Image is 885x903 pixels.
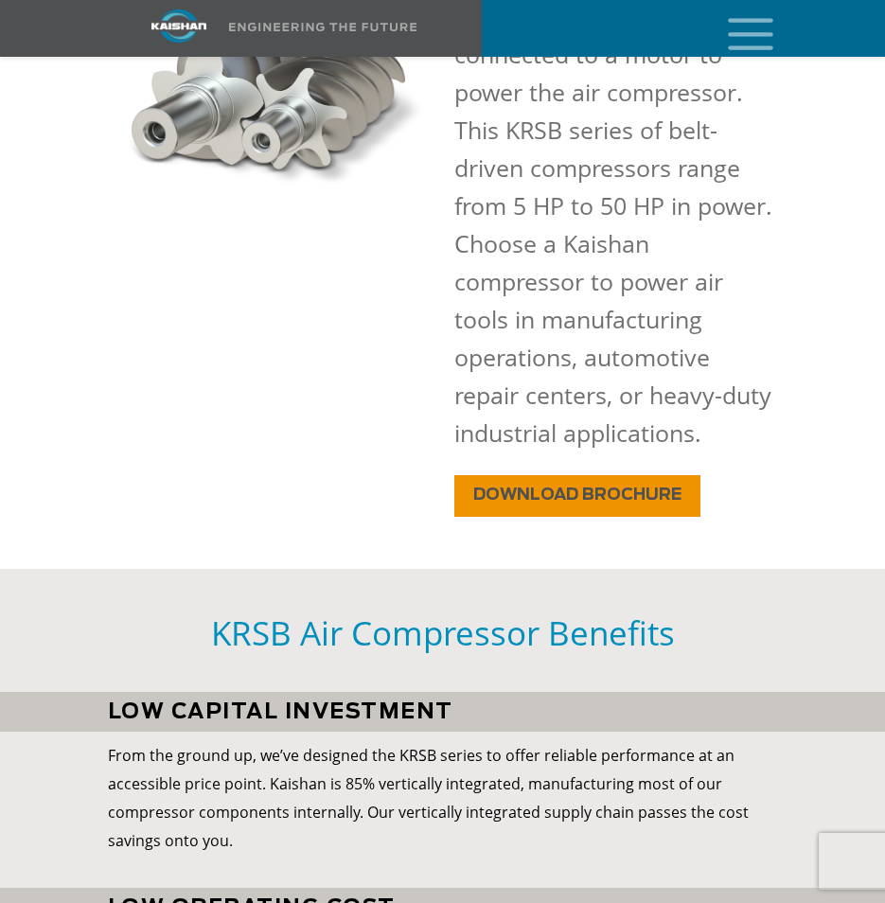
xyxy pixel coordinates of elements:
[229,23,416,31] img: Engineering the future
[720,12,752,44] a: mobile menu
[473,487,681,503] span: DOWNLOAD BROCHURE
[119,611,767,654] h5: KRSB Air Compressor Benefits
[108,697,778,727] h5: Low Capital Investment
[454,475,700,517] a: DOWNLOAD BROCHURE
[108,741,778,855] p: From the ground up, we’ve designed the KRSB series to offer reliable performance at an accessible...
[108,9,250,43] img: kaishan logo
